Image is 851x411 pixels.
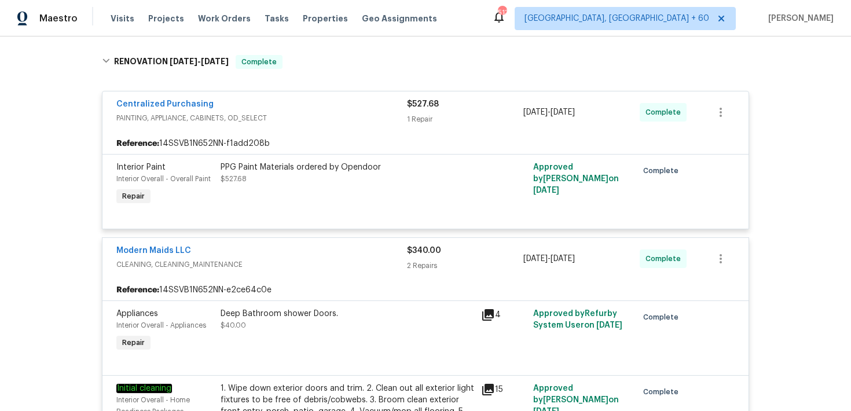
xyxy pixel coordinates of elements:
b: Reference: [116,284,159,296]
span: [DATE] [551,255,575,263]
span: [DATE] [523,108,548,116]
span: Complete [643,386,683,398]
span: Properties [303,13,348,24]
span: Tasks [265,14,289,23]
span: $527.68 [221,175,247,182]
span: Work Orders [198,13,251,24]
span: - [523,107,575,118]
div: 4 [481,308,526,322]
span: Complete [643,165,683,177]
span: Complete [645,107,685,118]
span: - [523,253,575,265]
div: 513 [498,7,506,19]
div: 1 Repair [407,113,523,125]
span: Interior Paint [116,163,166,171]
span: Repair [118,190,149,202]
span: - [170,57,229,65]
div: RENOVATION [DATE]-[DATE]Complete [98,43,753,80]
span: Complete [643,311,683,323]
span: [GEOGRAPHIC_DATA], [GEOGRAPHIC_DATA] + 60 [524,13,709,24]
a: Modern Maids LLC [116,247,191,255]
span: Projects [148,13,184,24]
span: Complete [237,56,281,68]
span: PAINTING, APPLIANCE, CABINETS, OD_SELECT [116,112,407,124]
span: [DATE] [170,57,197,65]
span: Interior Overall - Overall Paint [116,175,211,182]
span: [DATE] [533,186,559,195]
span: Appliances [116,310,158,318]
span: Approved by Refurby System User on [533,310,622,329]
div: 14SSVB1N652NN-e2ce64c0e [102,280,749,300]
b: Reference: [116,138,159,149]
span: $40.00 [221,322,246,329]
span: [DATE] [523,255,548,263]
span: [DATE] [201,57,229,65]
div: Deep Bathroom shower Doors. [221,308,474,320]
span: Repair [118,337,149,348]
div: 2 Repairs [407,260,523,271]
h6: RENOVATION [114,55,229,69]
span: CLEANING, CLEANING_MAINTENANCE [116,259,407,270]
span: $340.00 [407,247,441,255]
span: [PERSON_NAME] [764,13,834,24]
span: Visits [111,13,134,24]
span: Complete [645,253,685,265]
span: Approved by [PERSON_NAME] on [533,163,619,195]
span: Geo Assignments [362,13,437,24]
em: Initial cleaning [116,384,172,393]
div: 14SSVB1N652NN-f1add208b [102,133,749,154]
div: PPG Paint Materials ordered by Opendoor [221,162,474,173]
div: 15 [481,383,526,397]
span: [DATE] [551,108,575,116]
a: Centralized Purchasing [116,100,214,108]
span: $527.68 [407,100,439,108]
span: Maestro [39,13,78,24]
span: Interior Overall - Appliances [116,322,206,329]
span: [DATE] [596,321,622,329]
